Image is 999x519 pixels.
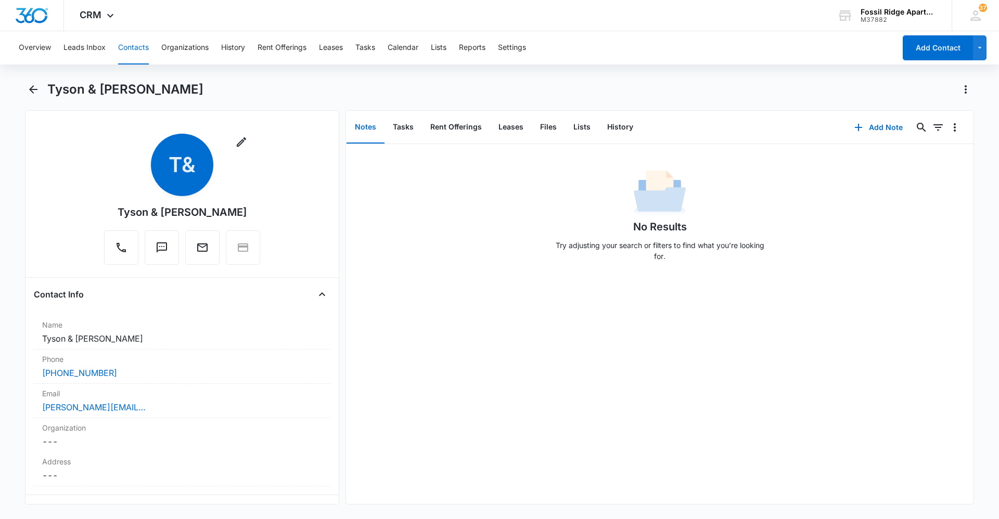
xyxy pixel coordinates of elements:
div: account id [861,16,937,23]
label: Organization [42,422,322,433]
a: [PHONE_NUMBER] [42,367,117,379]
button: Close [314,286,330,303]
div: Organization--- [34,418,330,452]
button: Notes [347,111,385,144]
dd: Tyson & [PERSON_NAME] [42,332,322,345]
a: Text [145,246,179,255]
button: Organizations [161,31,209,64]
button: Add Contact [903,35,973,60]
button: Back [25,81,41,98]
button: Filters [930,119,946,136]
div: Email[PERSON_NAME][EMAIL_ADDRESS][PERSON_NAME][DOMAIN_NAME] [34,384,330,418]
div: Address--- [34,452,330,486]
div: notifications count [979,4,987,12]
button: Tasks [385,111,422,144]
h4: Contact Info [34,288,84,301]
button: Contacts [118,31,149,64]
label: Email [42,388,322,399]
dd: --- [42,469,322,482]
a: Call [104,246,138,255]
button: Lists [565,111,599,144]
button: Search... [913,119,930,136]
span: CRM [80,9,101,20]
label: Address [42,456,322,467]
label: Phone [42,354,322,365]
h1: Tyson & [PERSON_NAME] [47,82,203,97]
span: T& [151,134,213,196]
span: 37 [979,4,987,12]
button: Leases [490,111,532,144]
button: History [221,31,245,64]
div: Tyson & [PERSON_NAME] [118,204,247,220]
button: Settings [498,31,526,64]
dd: --- [42,435,322,448]
a: Email [185,246,220,255]
button: Overview [19,31,51,64]
button: Rent Offerings [258,31,306,64]
button: Overflow Menu [946,119,963,136]
div: Phone[PHONE_NUMBER] [34,349,330,384]
button: Tasks [355,31,375,64]
button: Files [532,111,565,144]
label: Name [42,319,322,330]
button: Reports [459,31,485,64]
button: Call [104,230,138,265]
div: account name [861,8,937,16]
a: [PERSON_NAME][EMAIL_ADDRESS][PERSON_NAME][DOMAIN_NAME] [42,401,146,413]
button: Actions [957,81,974,98]
button: Leads Inbox [63,31,106,64]
h1: No Results [633,219,687,235]
button: Rent Offerings [422,111,490,144]
button: Leases [319,31,343,64]
p: Try adjusting your search or filters to find what you’re looking for. [550,240,769,262]
button: Lists [431,31,446,64]
button: Add Note [844,115,913,140]
button: Calendar [388,31,418,64]
img: No Data [634,167,686,219]
button: Email [185,230,220,265]
button: Text [145,230,179,265]
button: History [599,111,642,144]
div: NameTyson & [PERSON_NAME] [34,315,330,349]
